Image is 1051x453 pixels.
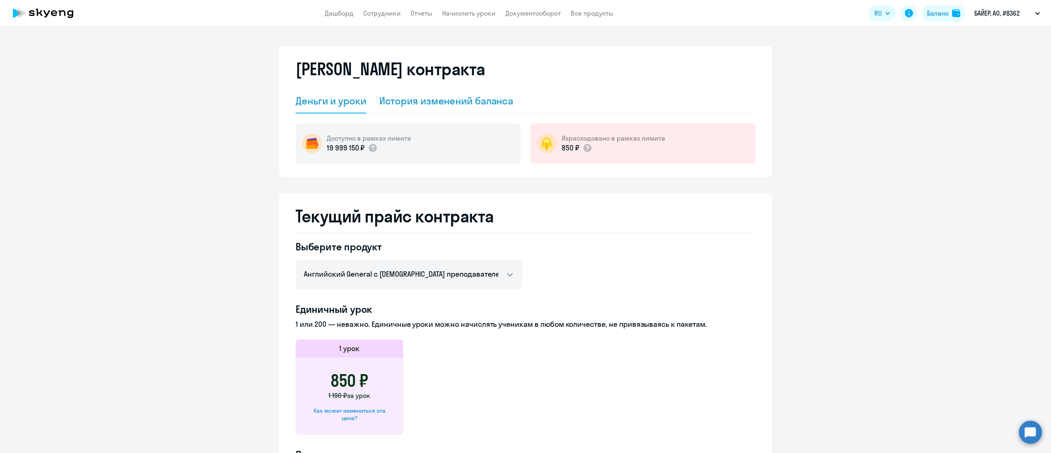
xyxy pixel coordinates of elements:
[562,143,579,153] p: 850 ₽
[363,9,401,17] a: Сотрудники
[505,9,561,17] a: Документооборот
[328,391,347,400] span: 1 190 ₽
[442,9,496,17] a: Начислить уроки
[309,407,390,422] div: Как может измениться эта цена?
[922,5,965,21] button: Балансbalance
[327,143,365,153] p: 19 999 150 ₽
[562,134,665,143] h5: Израсходовано в рамках лимита
[339,343,360,354] h5: 1 урок
[296,240,522,253] h4: Выберите продукт
[537,134,557,153] img: bell-circle.png
[347,391,370,400] span: за урок
[296,94,366,107] div: Деньги и уроки
[327,134,411,143] h5: Доступно в рамках лимита
[330,371,368,391] h3: 850 ₽
[296,59,485,79] h2: [PERSON_NAME] контракта
[974,8,1020,18] p: БАЙЕР, АО, #8362
[411,9,432,17] a: Отчеты
[952,9,960,17] img: balance
[970,3,1044,23] button: БАЙЕР, АО, #8362
[379,94,514,107] div: История изменений баланса
[571,9,613,17] a: Все продукты
[874,8,882,18] span: RU
[296,319,755,330] p: 1 или 200 — неважно. Единичные уроки можно начислять ученикам в любом количестве, не привязываясь...
[296,303,755,316] h4: Единичный урок
[302,134,322,153] img: wallet-circle.png
[927,8,949,18] div: Баланс
[296,206,755,226] h2: Текущий прайс контракта
[325,9,353,17] a: Дашборд
[869,5,896,21] button: RU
